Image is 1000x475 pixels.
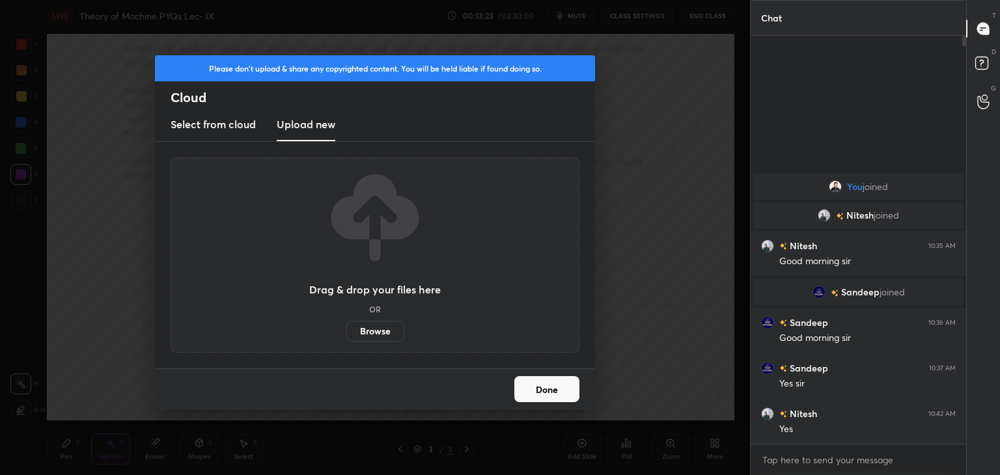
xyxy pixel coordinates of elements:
h3: Drag & drop your files here [309,284,441,295]
h6: Nitesh [787,239,817,252]
img: a90b112ffddb41d1843043b4965b2635.jpg [829,180,842,193]
h2: Cloud [171,89,595,106]
p: T [992,10,996,20]
span: joined [874,210,899,221]
p: G [991,83,996,93]
h3: Upload new [277,116,335,132]
h6: Nitesh [787,407,817,420]
h5: OR [369,305,381,313]
img: no-rating-badge.077c3623.svg [779,243,787,250]
h6: Sandeep [787,316,828,329]
div: 10:42 AM [928,410,956,418]
span: joined [863,182,888,192]
div: Good morning sir [779,332,956,345]
div: 10:37 AM [929,364,956,372]
img: 3 [761,239,774,252]
p: D [992,47,996,57]
h3: Select from cloud [171,116,256,132]
img: no-rating-badge.077c3623.svg [779,411,787,418]
div: Good morning sir [779,255,956,268]
div: 10:35 AM [928,242,956,250]
p: Chat [751,1,792,35]
div: Please don't upload & share any copyrighted content. You will be held liable if found doing so. [155,55,595,81]
div: Yes [779,423,956,436]
img: 3 [818,209,831,222]
h6: Sandeep [787,361,828,375]
img: no-rating-badge.077c3623.svg [779,319,787,327]
span: Sandeep [841,287,880,297]
div: grid [751,171,966,444]
span: You [847,182,863,192]
img: no-rating-badge.077c3623.svg [836,213,844,220]
div: 10:36 AM [928,319,956,327]
img: no-rating-badge.077c3623.svg [831,290,839,297]
img: 6d25d23f85814060b9d902f5c7b2fd38.jpg [812,286,826,299]
img: 6d25d23f85814060b9d902f5c7b2fd38.jpg [761,362,774,375]
img: no-rating-badge.077c3623.svg [779,365,787,372]
div: Yes sir [779,377,956,390]
button: Done [514,376,579,402]
img: 3 [761,407,774,420]
img: 6d25d23f85814060b9d902f5c7b2fd38.jpg [761,316,774,329]
span: Nitesh [846,210,874,221]
span: joined [880,287,905,297]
